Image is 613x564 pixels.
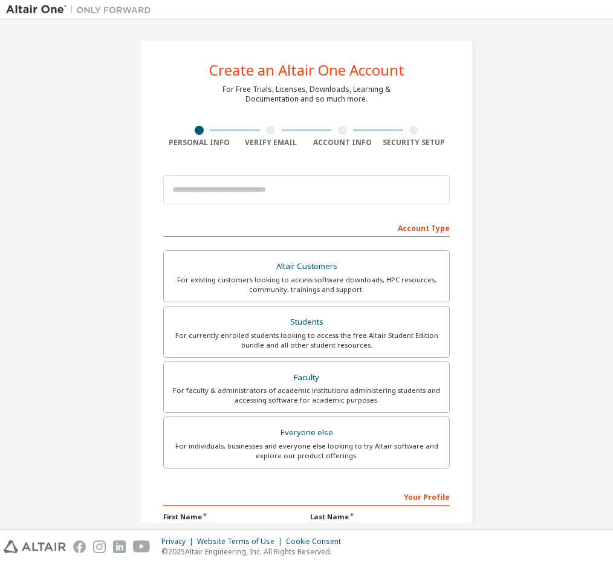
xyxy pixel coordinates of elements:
[161,546,348,557] p: © 2025 Altair Engineering, Inc. All Rights Reserved.
[235,138,307,147] div: Verify Email
[163,487,450,506] div: Your Profile
[286,537,348,546] div: Cookie Consent
[171,275,442,294] div: For existing customers looking to access software downloads, HPC resources, community, trainings ...
[163,512,303,522] label: First Name
[161,537,197,546] div: Privacy
[306,138,378,147] div: Account Info
[113,540,126,553] img: linkedin.svg
[310,512,450,522] label: Last Name
[93,540,106,553] img: instagram.svg
[378,138,450,147] div: Security Setup
[163,138,235,147] div: Personal Info
[171,331,442,350] div: For currently enrolled students looking to access the free Altair Student Edition bundle and all ...
[133,540,151,553] img: youtube.svg
[171,441,442,461] div: For individuals, businesses and everyone else looking to try Altair software and explore our prod...
[209,63,404,77] div: Create an Altair One Account
[163,218,450,237] div: Account Type
[222,85,391,104] div: For Free Trials, Licenses, Downloads, Learning & Documentation and so much more.
[73,540,86,553] img: facebook.svg
[171,314,442,331] div: Students
[171,386,442,405] div: For faculty & administrators of academic institutions administering students and accessing softwa...
[171,424,442,441] div: Everyone else
[171,258,442,275] div: Altair Customers
[6,4,157,16] img: Altair One
[171,369,442,386] div: Faculty
[4,540,66,553] img: altair_logo.svg
[197,537,286,546] div: Website Terms of Use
